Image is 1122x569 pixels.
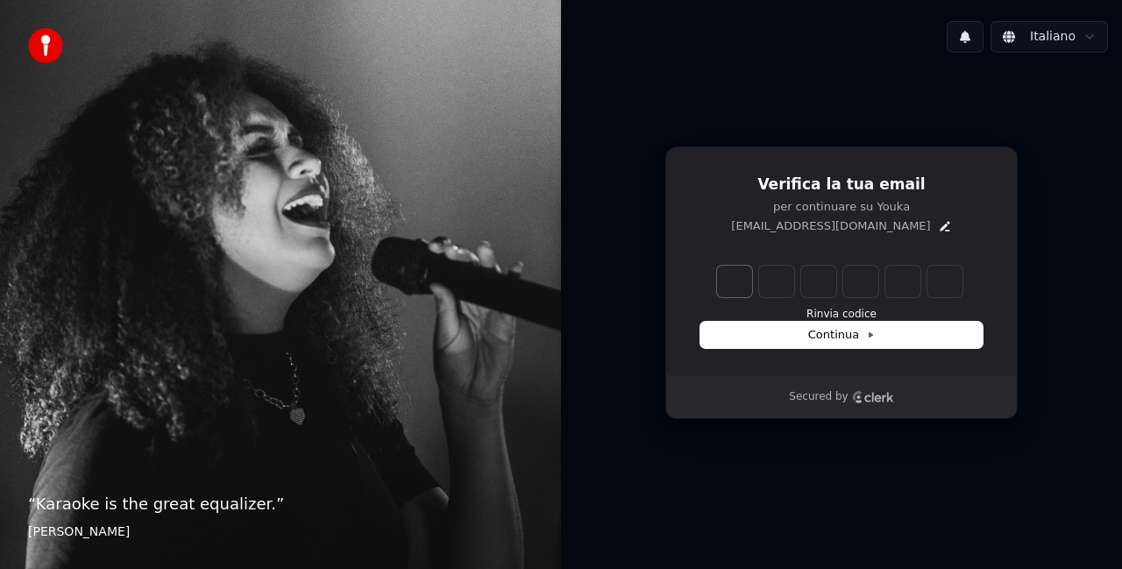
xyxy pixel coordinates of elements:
[808,327,875,343] span: Continua
[28,523,533,541] footer: [PERSON_NAME]
[843,266,878,297] input: Digit 4
[700,199,983,215] p: per continuare su Youka
[759,266,794,297] input: Digit 2
[938,219,952,233] button: Edit
[852,391,894,403] a: Clerk logo
[927,266,962,297] input: Digit 6
[801,266,836,297] input: Digit 3
[717,266,752,297] input: Enter verification code. Digit 1
[28,492,533,516] p: “ Karaoke is the great equalizer. ”
[714,262,966,301] div: Verification code input
[28,28,63,63] img: youka
[700,174,983,196] h1: Verifica la tua email
[731,218,930,234] p: [EMAIL_ADDRESS][DOMAIN_NAME]
[700,322,983,348] button: Continua
[789,390,848,404] p: Secured by
[885,266,920,297] input: Digit 5
[806,308,877,322] button: Rinvia codice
